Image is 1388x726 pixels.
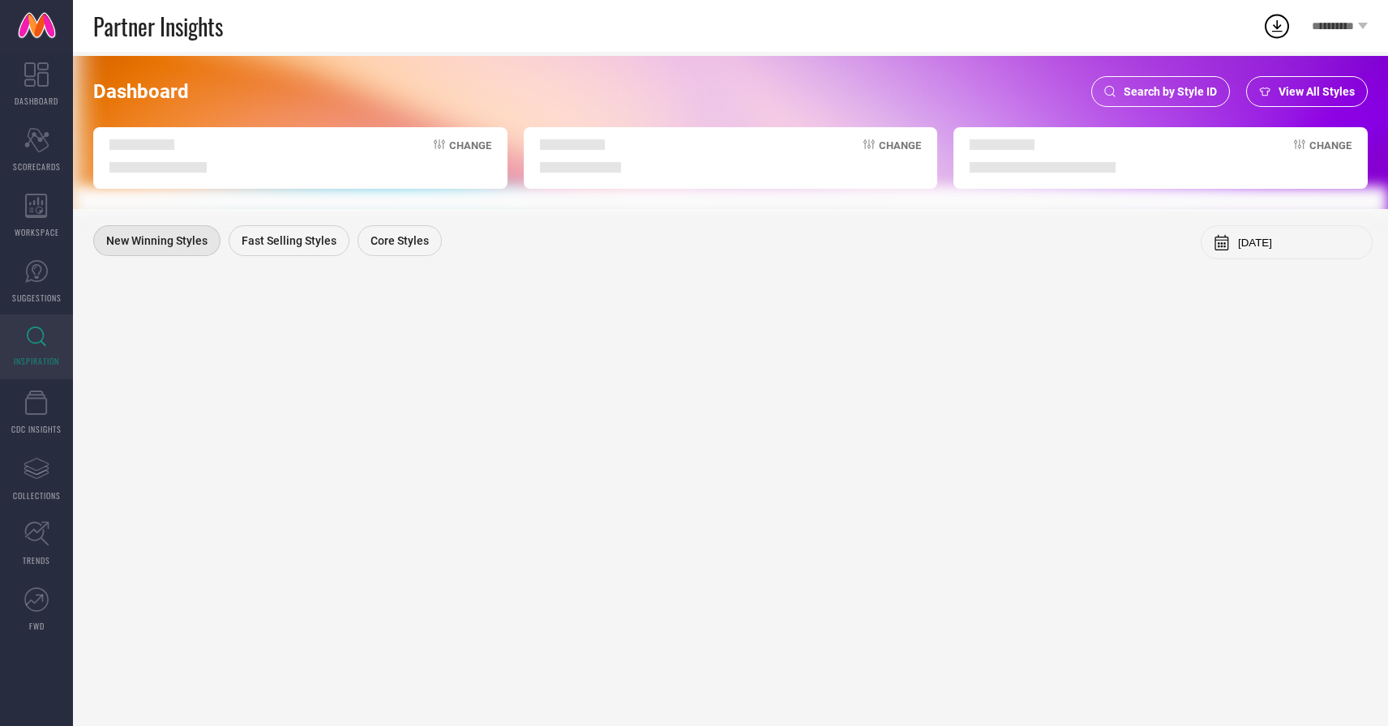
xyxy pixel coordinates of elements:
span: View All Styles [1279,85,1355,98]
div: Open download list [1262,11,1292,41]
span: Fast Selling Styles [242,234,336,247]
span: INSPIRATION [14,355,59,367]
span: Change [1309,139,1352,173]
span: Core Styles [371,234,429,247]
input: Select month [1238,237,1360,249]
span: COLLECTIONS [13,489,61,502]
span: Change [879,139,921,173]
span: Dashboard [93,80,189,103]
span: Partner Insights [93,10,223,43]
span: SCORECARDS [13,160,61,173]
span: TRENDS [23,554,50,566]
span: FWD [29,620,45,632]
span: New Winning Styles [106,234,208,247]
span: DASHBOARD [15,95,58,107]
span: Change [449,139,491,173]
span: Search by Style ID [1124,85,1217,98]
span: SUGGESTIONS [12,292,62,304]
span: WORKSPACE [15,226,59,238]
span: CDC INSIGHTS [11,423,62,435]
